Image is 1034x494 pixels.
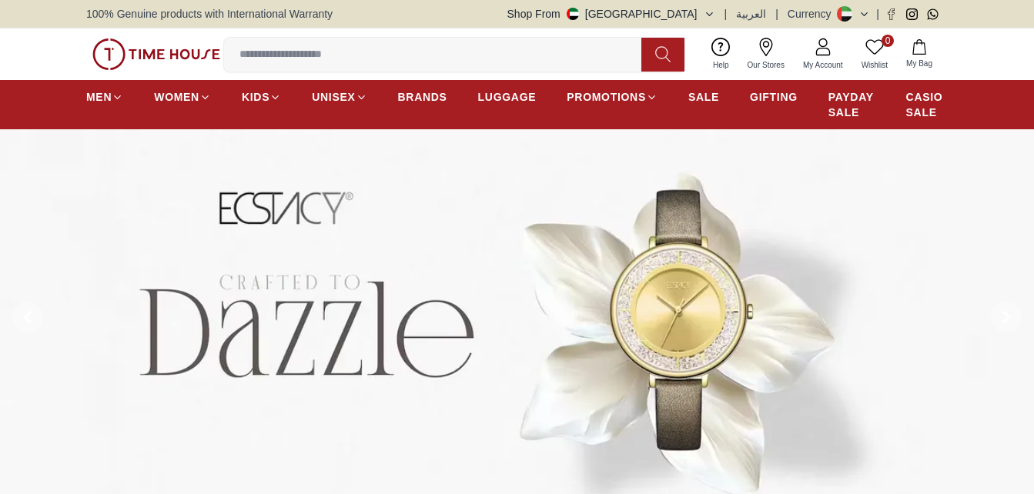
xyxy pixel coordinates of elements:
[86,6,333,22] span: 100% Genuine products with International Warranty
[738,35,794,74] a: Our Stores
[852,35,897,74] a: 0Wishlist
[704,35,738,74] a: Help
[398,83,447,111] a: BRANDS
[86,89,112,105] span: MEN
[312,83,366,111] a: UNISEX
[741,59,791,71] span: Our Stores
[900,58,939,69] span: My Bag
[688,89,719,105] span: SALE
[86,83,123,111] a: MEN
[736,6,766,22] button: العربية
[876,6,879,22] span: |
[906,83,948,126] a: CASIO SALE
[92,38,220,71] img: ...
[398,89,447,105] span: BRANDS
[828,83,875,126] a: PAYDAY SALE
[750,83,798,111] a: GIFTING
[478,83,537,111] a: LUGGAGE
[828,89,875,120] span: PAYDAY SALE
[688,83,719,111] a: SALE
[478,89,537,105] span: LUGGAGE
[855,59,894,71] span: Wishlist
[906,8,918,20] a: Instagram
[797,59,849,71] span: My Account
[242,83,281,111] a: KIDS
[567,8,579,20] img: United Arab Emirates
[750,89,798,105] span: GIFTING
[897,36,942,72] button: My Bag
[154,89,199,105] span: WOMEN
[312,89,355,105] span: UNISEX
[906,89,948,120] span: CASIO SALE
[707,59,735,71] span: Help
[775,6,778,22] span: |
[885,8,897,20] a: Facebook
[154,83,211,111] a: WOMEN
[724,6,728,22] span: |
[788,6,838,22] div: Currency
[567,83,658,111] a: PROMOTIONS
[927,8,939,20] a: Whatsapp
[567,89,646,105] span: PROMOTIONS
[882,35,894,47] span: 0
[242,89,269,105] span: KIDS
[507,6,715,22] button: Shop From[GEOGRAPHIC_DATA]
